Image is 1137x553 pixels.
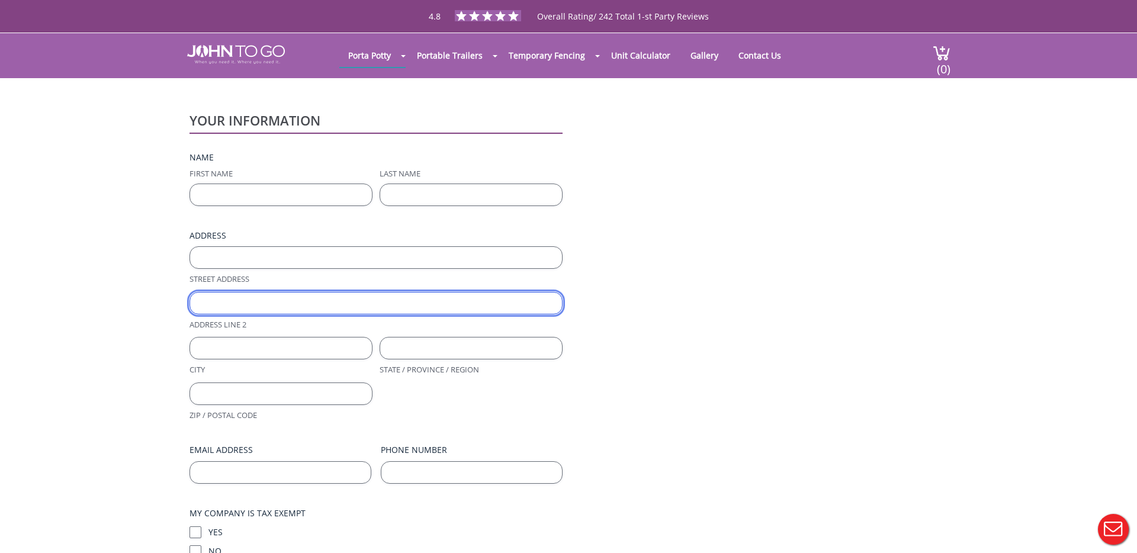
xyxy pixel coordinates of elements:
label: Phone Number [381,444,563,456]
label: Yes [208,526,563,538]
label: Street Address [189,274,563,285]
a: Temporary Fencing [500,44,594,67]
legend: Name [189,152,214,163]
label: Last Name [380,168,563,179]
button: Live Chat [1090,506,1137,553]
label: Email Address [189,444,371,456]
span: (0) [936,52,950,77]
a: Contact Us [730,44,790,67]
a: Unit Calculator [602,44,679,67]
label: Address Line 2 [189,319,563,330]
a: Gallery [682,44,727,67]
a: Portable Trailers [408,44,492,67]
label: First Name [189,168,372,179]
h2: YOUR INFORMATION [189,114,563,127]
img: JOHN to go [187,45,285,64]
span: Overall Rating/ 242 Total 1-st Party Reviews [537,11,709,46]
label: City [189,364,372,375]
img: cart a [933,45,950,61]
label: ZIP / Postal Code [189,410,372,421]
legend: My Company Is Tax Exempt [189,507,306,519]
span: 4.8 [429,11,441,22]
legend: Address [189,230,226,242]
a: Porta Potty [339,44,400,67]
label: State / Province / Region [380,364,563,375]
